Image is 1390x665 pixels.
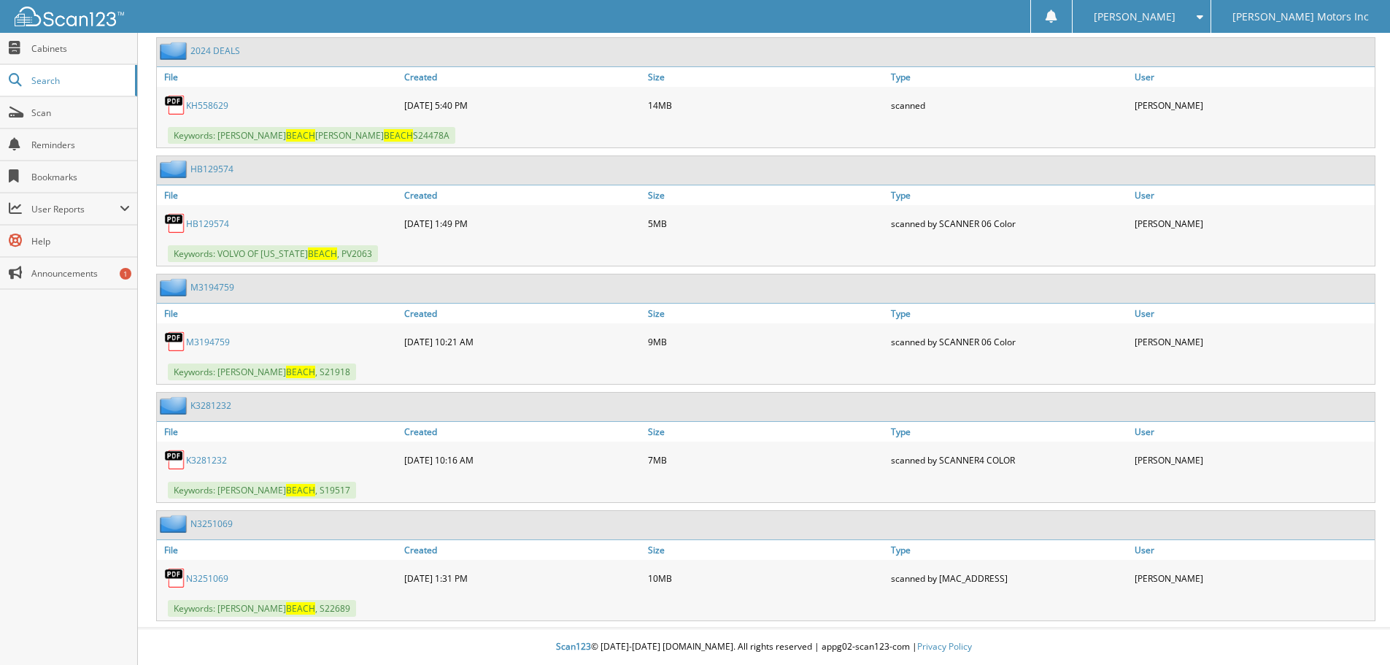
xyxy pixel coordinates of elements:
a: Type [887,304,1131,323]
div: [DATE] 10:21 AM [401,327,644,356]
a: Created [401,185,644,205]
a: Size [644,185,888,205]
img: PDF.png [164,94,186,116]
div: © [DATE]-[DATE] [DOMAIN_NAME]. All rights reserved | appg02-scan123-com | [138,629,1390,665]
span: [PERSON_NAME] [1094,12,1175,21]
a: M3194759 [190,281,234,293]
img: PDF.png [164,567,186,589]
span: BEACH [384,129,413,142]
img: scan123-logo-white.svg [15,7,124,26]
div: 7MB [644,445,888,474]
span: BEACH [286,366,315,378]
div: [PERSON_NAME] [1131,564,1375,593]
div: scanned by SCANNER4 COLOR [887,445,1131,474]
a: Type [887,422,1131,442]
a: K3281232 [190,399,231,412]
a: KH558629 [186,99,228,112]
span: Scan [31,107,130,119]
a: User [1131,422,1375,442]
img: folder2.png [160,515,190,533]
a: User [1131,185,1375,205]
span: Cabinets [31,42,130,55]
a: N3251069 [186,572,228,585]
span: BEACH [286,602,315,615]
a: Type [887,540,1131,560]
a: User [1131,67,1375,87]
span: Help [31,235,130,247]
a: Created [401,540,644,560]
span: BEACH [308,247,337,260]
span: Scan123 [556,640,591,653]
span: Keywords: [PERSON_NAME] [PERSON_NAME] S24478A [168,127,455,144]
span: BEACH [286,129,315,142]
span: BEACH [286,484,315,496]
div: 1 [120,268,131,280]
a: Size [644,422,888,442]
a: User [1131,540,1375,560]
a: Size [644,540,888,560]
a: File [157,67,401,87]
a: K3281232 [186,454,227,466]
div: scanned [887,91,1131,120]
span: Keywords: [PERSON_NAME] , S21918 [168,364,356,380]
span: Keywords: [PERSON_NAME] , S19517 [168,482,356,499]
span: Keywords: [PERSON_NAME] , S22689 [168,600,356,617]
div: [DATE] 10:16 AM [401,445,644,474]
div: [PERSON_NAME] [1131,445,1375,474]
div: [DATE] 1:31 PM [401,564,644,593]
img: PDF.png [164,331,186,353]
a: File [157,185,401,205]
span: Keywords: VOLVO OF [US_STATE] , PV2063 [168,245,378,262]
img: folder2.png [160,278,190,296]
div: scanned by SCANNER 06 Color [887,209,1131,238]
a: M3194759 [186,336,230,348]
a: N3251069 [190,518,233,530]
a: 2024 DEALS [190,45,240,57]
a: User [1131,304,1375,323]
a: Type [887,185,1131,205]
div: 10MB [644,564,888,593]
a: Size [644,67,888,87]
img: folder2.png [160,42,190,60]
a: HB129574 [186,218,229,230]
span: Search [31,74,128,87]
a: HB129574 [190,163,233,175]
img: folder2.png [160,160,190,178]
div: 9MB [644,327,888,356]
span: Bookmarks [31,171,130,183]
span: [PERSON_NAME] Motors Inc [1232,12,1369,21]
a: File [157,422,401,442]
a: File [157,304,401,323]
div: [PERSON_NAME] [1131,327,1375,356]
a: Created [401,422,644,442]
div: scanned by [MAC_ADDRESS] [887,564,1131,593]
div: [PERSON_NAME] [1131,91,1375,120]
img: PDF.png [164,212,186,234]
a: Created [401,304,644,323]
img: folder2.png [160,396,190,415]
span: Announcements [31,267,130,280]
a: Privacy Policy [917,640,972,653]
a: Created [401,67,644,87]
span: User Reports [31,203,120,215]
div: 5MB [644,209,888,238]
div: [DATE] 1:49 PM [401,209,644,238]
a: Size [644,304,888,323]
div: 14MB [644,91,888,120]
span: Reminders [31,139,130,151]
a: File [157,540,401,560]
div: scanned by SCANNER 06 Color [887,327,1131,356]
a: Type [887,67,1131,87]
div: [PERSON_NAME] [1131,209,1375,238]
img: PDF.png [164,449,186,471]
div: [DATE] 5:40 PM [401,91,644,120]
